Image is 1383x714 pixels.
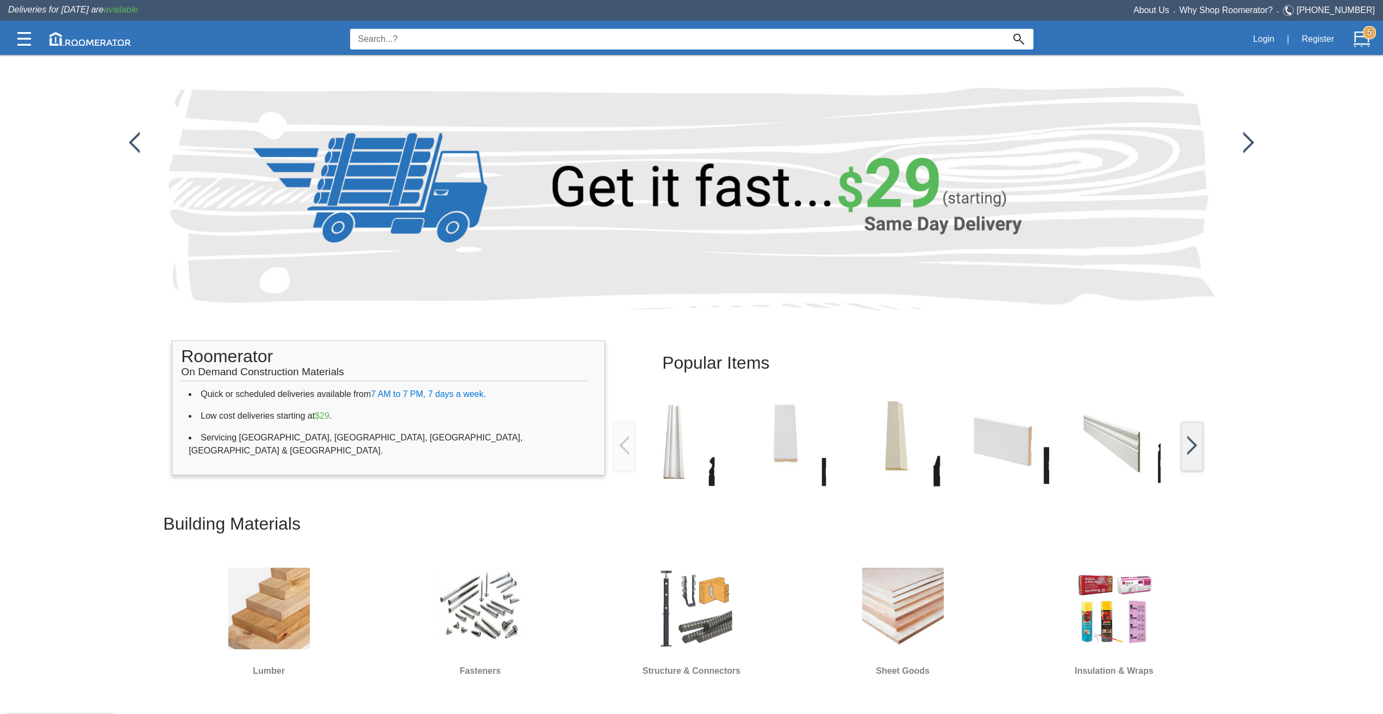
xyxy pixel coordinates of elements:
[619,436,629,455] img: /app/images/Buttons/favicon.jpg
[371,389,486,399] span: 7 AM to 7 PM, 7 days a week.
[651,568,732,649] img: S&H.jpg
[181,341,587,381] h1: Roomerator
[1183,394,1279,489] img: /app/images/Buttons/favicon.jpg
[624,664,759,678] h6: Structure & Connectors
[738,394,833,489] img: /app/images/Buttons/favicon.jpg
[1283,4,1297,17] img: Telephone.svg
[181,361,344,377] span: On Demand Construction Materials
[626,394,721,489] img: /app/images/Buttons/favicon.jpg
[1046,560,1182,685] a: Insulation & Wraps
[315,411,329,420] span: $29
[189,405,588,427] li: Low cost deliveries starting at .
[1295,28,1340,51] button: Register
[1247,28,1280,51] button: Login
[201,664,337,678] h6: Lumber
[1133,5,1169,15] a: About Us
[1046,664,1182,678] h6: Insulation & Wraps
[1072,394,1167,489] img: /app/images/Buttons/favicon.jpg
[849,394,944,489] img: /app/images/Buttons/favicon.jpg
[835,664,971,678] h6: Sheet Goods
[835,560,971,685] a: Sheet Goods
[1073,568,1155,649] img: Insulation.jpg
[624,560,759,685] a: Structure & Connectors
[1187,436,1197,455] img: /app/images/Buttons/favicon.jpg
[1280,27,1295,51] div: |
[129,132,140,153] img: /app/images/Buttons/favicon.jpg
[439,568,521,649] img: Screw.jpg
[201,560,337,685] a: Lumber
[862,568,944,649] img: Sheet_Good.jpg
[163,506,1219,542] h2: Building Materials
[8,5,138,14] span: Deliveries for [DATE] are
[49,32,131,46] img: roomerator-logo.svg
[189,427,588,462] li: Servicing [GEOGRAPHIC_DATA], [GEOGRAPHIC_DATA], [GEOGRAPHIC_DATA], [GEOGRAPHIC_DATA] & [GEOGRAPHI...
[104,5,138,14] span: available
[1273,9,1283,14] span: •
[189,383,588,405] li: Quick or scheduled deliveries available from
[1180,5,1273,15] a: Why Shop Roomerator?
[1169,9,1180,14] span: •
[412,664,548,678] h6: Fasteners
[662,345,1154,381] h2: Popular Items
[350,29,1004,49] input: Search...?
[1013,34,1024,45] img: Search_Icon.svg
[961,394,1056,489] img: /app/images/Buttons/favicon.jpg
[1354,31,1370,47] img: Cart.svg
[412,560,548,685] a: Fasteners
[1243,132,1254,153] img: /app/images/Buttons/favicon.jpg
[1297,5,1375,15] a: [PHONE_NUMBER]
[228,568,310,649] img: Lumber.jpg
[17,32,31,46] img: Categories.svg
[1363,26,1376,39] strong: 5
